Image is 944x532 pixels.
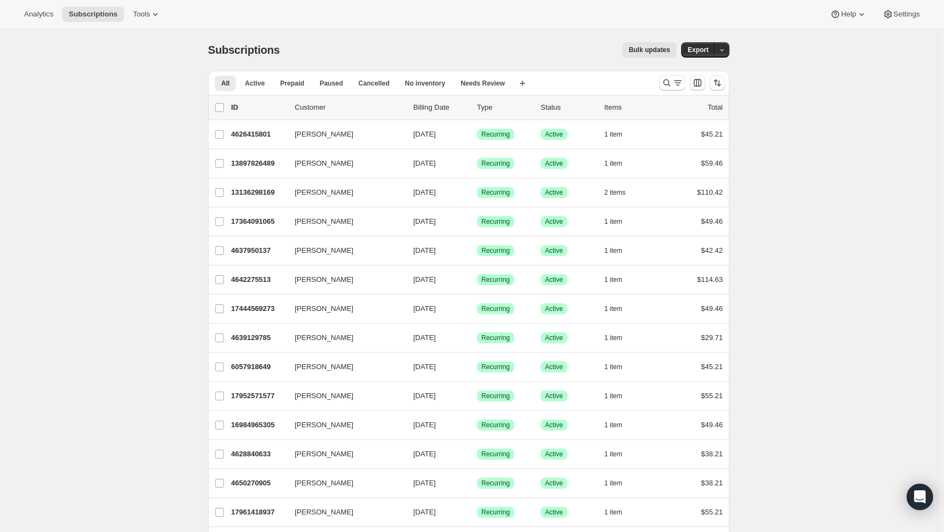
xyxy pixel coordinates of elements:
p: 6057918649 [231,361,286,372]
span: Active [545,130,563,139]
p: Status [541,102,595,113]
span: Recurring [481,304,510,313]
span: 1 item [604,275,622,284]
div: 4628840633[PERSON_NAME][DATE]SuccessRecurringSuccessActive1 item$38.21 [231,446,723,462]
span: Recurring [481,130,510,139]
button: 1 item [604,301,634,316]
span: [PERSON_NAME] [295,216,353,227]
span: 1 item [604,159,622,168]
span: Prepaid [280,79,304,88]
button: [PERSON_NAME] [288,358,398,376]
button: [PERSON_NAME] [288,242,398,259]
span: [DATE] [413,275,436,284]
p: Total [708,102,723,113]
div: 4626415801[PERSON_NAME][DATE]SuccessRecurringSuccessActive1 item$45.21 [231,127,723,142]
button: 1 item [604,272,634,287]
span: [DATE] [413,188,436,196]
span: $114.63 [697,275,723,284]
span: 1 item [604,421,622,429]
span: [DATE] [413,217,436,225]
span: Recurring [481,246,510,255]
span: Active [545,333,563,342]
button: 1 item [604,446,634,462]
div: 17444569273[PERSON_NAME][DATE]SuccessRecurringSuccessActive1 item$49.46 [231,301,723,316]
span: Recurring [481,275,510,284]
span: Active [545,304,563,313]
div: 17952571577[PERSON_NAME][DATE]SuccessRecurringSuccessActive1 item$55.21 [231,388,723,404]
span: $49.46 [701,304,723,313]
span: Paused [319,79,343,88]
span: 1 item [604,392,622,400]
button: [PERSON_NAME] [288,213,398,230]
span: Active [545,363,563,371]
span: [PERSON_NAME] [295,129,353,140]
p: ID [231,102,286,113]
div: Items [604,102,659,113]
button: Settings [876,7,926,22]
span: [DATE] [413,363,436,371]
span: [PERSON_NAME] [295,245,353,256]
span: Recurring [481,159,510,168]
p: 4639129785 [231,332,286,343]
span: 1 item [604,246,622,255]
span: Active [545,246,563,255]
span: Settings [894,10,920,19]
button: [PERSON_NAME] [288,126,398,143]
span: 1 item [604,217,622,226]
button: [PERSON_NAME] [288,416,398,434]
p: 4642275513 [231,274,286,285]
button: 1 item [604,127,634,142]
p: 17364091065 [231,216,286,227]
p: 16984965305 [231,420,286,431]
span: All [221,79,229,88]
span: Active [245,79,265,88]
div: Open Intercom Messenger [907,484,933,510]
div: 17364091065[PERSON_NAME][DATE]SuccessRecurringSuccessActive1 item$49.46 [231,214,723,229]
span: Subscriptions [69,10,117,19]
span: $110.42 [697,188,723,196]
span: Active [545,479,563,488]
button: 1 item [604,214,634,229]
span: 1 item [604,479,622,488]
div: 4650270905[PERSON_NAME][DATE]SuccessRecurringSuccessActive1 item$38.21 [231,476,723,491]
p: 17444569273 [231,303,286,314]
p: 13897826489 [231,158,286,169]
span: Active [545,217,563,226]
span: Active [545,275,563,284]
span: [DATE] [413,508,436,516]
div: 13897826489[PERSON_NAME][DATE]SuccessRecurringSuccessActive1 item$59.46 [231,156,723,171]
button: 2 items [604,185,638,200]
span: [PERSON_NAME] [295,420,353,431]
p: 4628840633 [231,449,286,460]
button: 1 item [604,330,634,346]
span: [PERSON_NAME] [295,449,353,460]
div: Type [477,102,532,113]
div: 16984965305[PERSON_NAME][DATE]SuccessRecurringSuccessActive1 item$49.46 [231,417,723,433]
span: Active [545,392,563,400]
span: 1 item [604,363,622,371]
span: Active [545,450,563,459]
button: Analytics [18,7,60,22]
div: 17961418937[PERSON_NAME][DATE]SuccessRecurringSuccessActive1 item$55.21 [231,505,723,520]
span: Recurring [481,450,510,459]
div: 6057918649[PERSON_NAME][DATE]SuccessRecurringSuccessActive1 item$45.21 [231,359,723,375]
span: Needs Review [460,79,505,88]
button: 1 item [604,243,634,258]
span: [DATE] [413,479,436,487]
p: 17952571577 [231,390,286,401]
button: 1 item [604,388,634,404]
span: $49.46 [701,217,723,225]
span: Tools [133,10,150,19]
button: Subscriptions [62,7,124,22]
button: 1 item [604,359,634,375]
span: Analytics [24,10,53,19]
span: 1 item [604,130,622,139]
button: [PERSON_NAME] [288,503,398,521]
button: Create new view [514,76,531,91]
span: [PERSON_NAME] [295,158,353,169]
p: 4650270905 [231,478,286,489]
span: [PERSON_NAME] [295,390,353,401]
span: 1 item [604,450,622,459]
span: $59.46 [701,159,723,167]
button: 1 item [604,505,634,520]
